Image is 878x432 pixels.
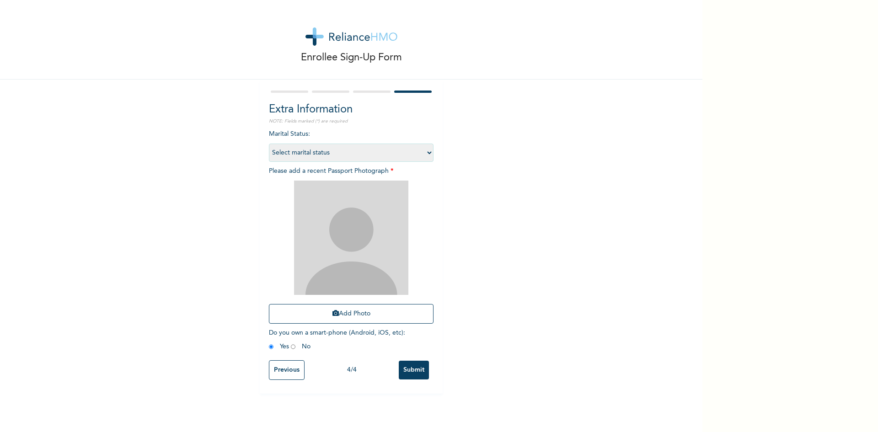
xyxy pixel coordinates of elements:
[269,101,434,118] h2: Extra Information
[269,131,434,156] span: Marital Status :
[301,50,402,65] p: Enrollee Sign-Up Form
[269,360,305,380] input: Previous
[269,330,405,350] span: Do you own a smart-phone (Android, iOS, etc) : Yes No
[269,168,434,328] span: Please add a recent Passport Photograph
[305,365,399,375] div: 4 / 4
[294,181,408,295] img: Crop
[399,361,429,379] input: Submit
[269,304,434,324] button: Add Photo
[305,27,397,46] img: logo
[269,118,434,125] p: NOTE: Fields marked (*) are required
